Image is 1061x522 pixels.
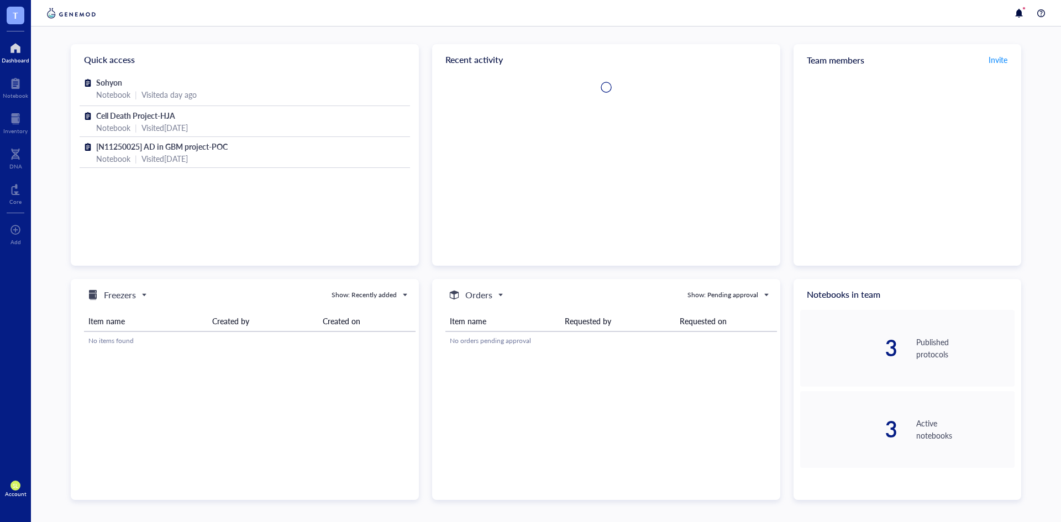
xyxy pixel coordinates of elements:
div: No items found [88,336,411,346]
th: Created on [318,311,416,331]
span: Invite [989,54,1007,65]
div: Inventory [3,128,28,134]
th: Created by [208,311,318,331]
th: Item name [445,311,560,331]
img: genemod-logo [44,7,98,20]
div: Published protocols [916,336,1015,360]
div: Show: Pending approval [687,290,758,300]
th: Requested on [675,311,776,331]
div: Notebooks in team [794,279,1021,310]
div: Notebook [96,122,130,134]
th: Item name [84,311,208,331]
span: Sohyon [96,77,122,88]
span: Cell Death Project-HJA [96,110,175,121]
div: Recent activity [432,44,780,75]
div: Notebook [96,152,130,165]
span: SL [13,483,18,489]
div: Notebook [96,88,130,101]
a: Core [9,181,22,205]
div: Core [9,198,22,205]
div: Visited [DATE] [141,152,188,165]
div: Active notebooks [916,417,1015,441]
div: Team members [794,44,1021,75]
a: Dashboard [2,39,29,64]
div: DNA [9,163,22,170]
div: Add [10,239,21,245]
div: No orders pending approval [450,336,773,346]
a: Inventory [3,110,28,134]
div: | [135,88,137,101]
div: Show: Recently added [332,290,397,300]
span: T [13,8,18,22]
a: Notebook [3,75,28,99]
button: Invite [988,51,1008,68]
a: DNA [9,145,22,170]
div: 3 [800,337,899,359]
div: Quick access [71,44,419,75]
div: Notebook [3,92,28,99]
div: | [135,122,137,134]
div: Account [5,491,27,497]
div: | [135,152,137,165]
div: Visited a day ago [141,88,197,101]
div: Dashboard [2,57,29,64]
h5: Freezers [104,288,136,302]
div: 3 [800,418,899,440]
h5: Orders [465,288,492,302]
div: Visited [DATE] [141,122,188,134]
th: Requested by [560,311,675,331]
span: [N11250025] AD in GBM project-POC [96,141,228,152]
